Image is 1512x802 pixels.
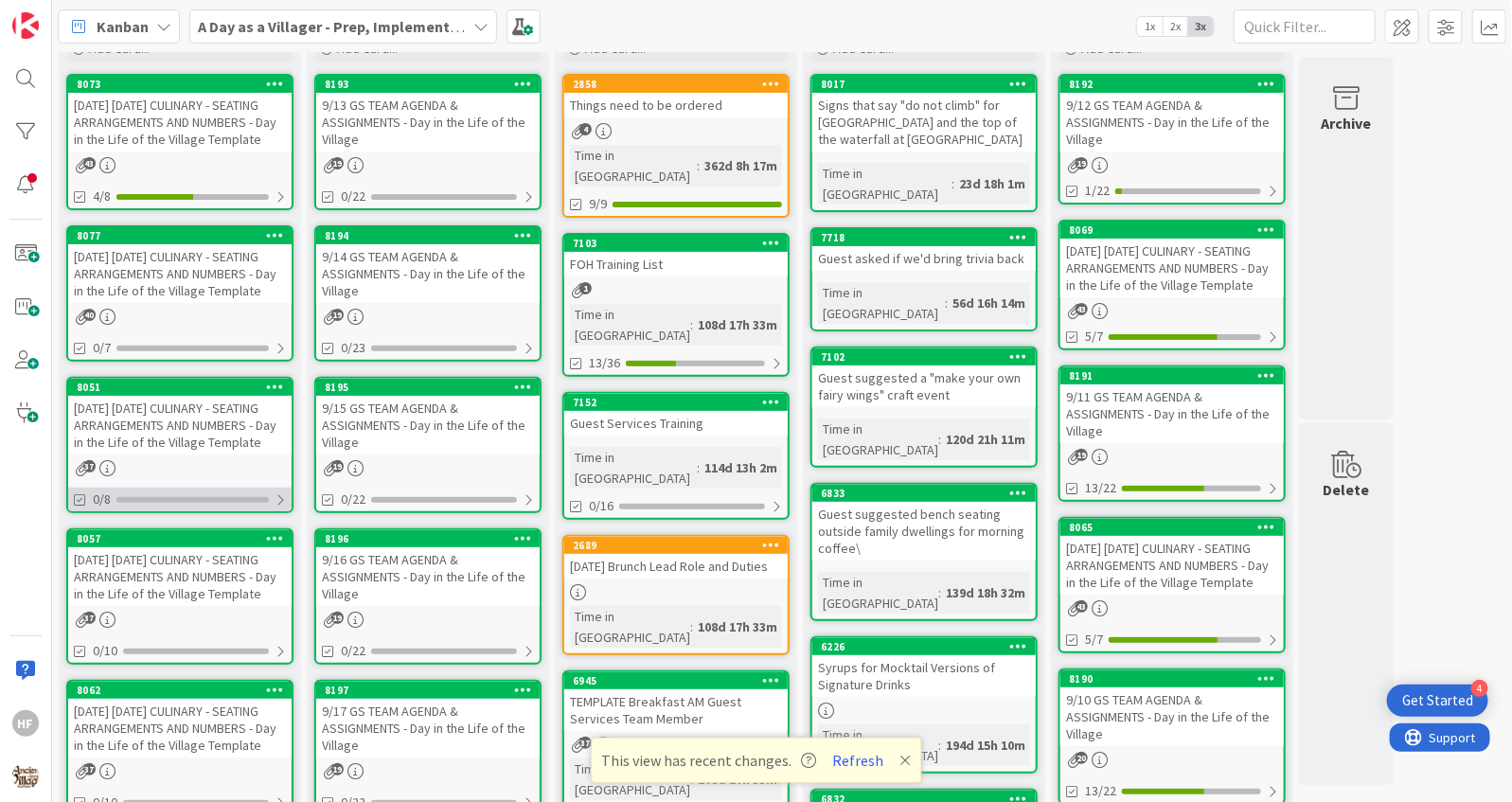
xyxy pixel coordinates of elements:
div: HF [12,710,39,737]
span: 0/22 [341,641,365,661]
span: 13/36 [589,353,620,373]
div: 8073 [77,78,292,91]
span: Support [40,3,86,26]
div: 2689 [573,539,788,552]
div: Open Get Started checklist, remaining modules: 4 [1387,685,1488,717]
a: 81939/13 GS TEAM AGENDA & ASSIGNMENTS - Day in the Life of the Village0/22 [314,74,542,210]
div: 2858 [564,76,788,93]
a: 81959/15 GS TEAM AGENDA & ASSIGNMENTS - Day in the Life of the Village0/22 [314,377,542,513]
div: 4 [1471,680,1488,697]
span: 1/22 [1085,181,1110,201]
div: 81969/16 GS TEAM AGENDA & ASSIGNMENTS - Day in the Life of the Village [316,530,540,606]
div: 9/14 GS TEAM AGENDA & ASSIGNMENTS - Day in the Life of the Village [316,244,540,303]
a: 8057[DATE] [DATE] CULINARY - SEATING ARRANGEMENTS AND NUMBERS - Day in the Life of the Village Te... [66,528,294,665]
div: 81939/13 GS TEAM AGENDA & ASSIGNMENTS - Day in the Life of the Village [316,76,540,151]
div: 8190 [1060,670,1284,687]
div: Get Started [1402,691,1473,710]
div: 8062 [77,684,292,697]
span: : [952,173,954,194]
div: 6945 [564,672,788,689]
div: 7718 [821,231,1036,244]
span: 19 [1076,157,1088,169]
span: : [938,429,941,450]
div: Signs that say "do not climb" for [GEOGRAPHIC_DATA] and the top of the waterfall at [GEOGRAPHIC_D... [812,93,1036,151]
a: 8073[DATE] [DATE] CULINARY - SEATING ARRANGEMENTS AND NUMBERS - Day in the Life of the Village Te... [66,74,294,210]
div: 9/13 GS TEAM AGENDA & ASSIGNMENTS - Day in the Life of the Village [316,93,540,151]
div: 6945TEMPLATE Breakfast AM Guest Services Team Member [564,672,788,731]
div: Time in [GEOGRAPHIC_DATA] [818,419,938,460]
a: 2858Things need to be orderedTime in [GEOGRAPHIC_DATA]:362d 8h 17m9/9 [562,74,790,218]
div: [DATE] Brunch Lead Role and Duties [564,554,788,579]
span: 2x [1163,17,1188,36]
div: 81919/11 GS TEAM AGENDA & ASSIGNMENTS - Day in the Life of the Village [1060,367,1284,443]
span: Kanban [97,15,149,38]
div: 8193 [316,76,540,93]
div: 8192 [1069,78,1284,91]
div: 8062[DATE] [DATE] CULINARY - SEATING ARRANGEMENTS AND NUMBERS - Day in the Life of the Village Te... [68,682,292,757]
div: 8069[DATE] [DATE] CULINARY - SEATING ARRANGEMENTS AND NUMBERS - Day in the Life of the Village Te... [1060,222,1284,297]
div: 8069 [1060,222,1284,239]
div: 8069 [1069,223,1284,237]
div: 8077 [77,229,292,242]
span: 0/7 [93,338,111,358]
a: 8051[DATE] [DATE] CULINARY - SEATING ARRANGEMENTS AND NUMBERS - Day in the Life of the Village Te... [66,377,294,513]
div: Syrups for Mocktail Versions of Signature Drinks [812,655,1036,697]
div: [DATE] [DATE] CULINARY - SEATING ARRANGEMENTS AND NUMBERS - Day in the Life of the Village Template [68,699,292,757]
span: 5/7 [1085,630,1103,650]
img: avatar [12,763,39,790]
div: 9/12 GS TEAM AGENDA & ASSIGNMENTS - Day in the Life of the Village [1060,93,1284,151]
span: 3x [1188,17,1214,36]
div: [DATE] [DATE] CULINARY - SEATING ARRANGEMENTS AND NUMBERS - Day in the Life of the Village Template [1060,536,1284,595]
div: Guest suggested a "make your own fairy wings" craft event [812,365,1036,407]
span: : [697,155,700,176]
div: 8065 [1060,519,1284,536]
div: 8195 [325,381,540,394]
div: 8065[DATE] [DATE] CULINARY - SEATING ARRANGEMENTS AND NUMBERS - Day in the Life of the Village Te... [1060,519,1284,595]
a: 81949/14 GS TEAM AGENDA & ASSIGNMENTS - Day in the Life of the Village0/23 [314,225,542,362]
div: 6833 [812,485,1036,502]
div: 7152Guest Services Training [564,394,788,436]
div: 7103FOH Training List [564,235,788,276]
div: 8057[DATE] [DATE] CULINARY - SEATING ARRANGEMENTS AND NUMBERS - Day in the Life of the Village Te... [68,530,292,606]
div: 8077[DATE] [DATE] CULINARY - SEATING ARRANGEMENTS AND NUMBERS - Day in the Life of the Village Te... [68,227,292,303]
div: 81909/10 GS TEAM AGENDA & ASSIGNMENTS - Day in the Life of the Village [1060,670,1284,746]
div: Time in [GEOGRAPHIC_DATA] [818,572,938,614]
div: 120d 21h 11m [941,429,1030,450]
div: 8073 [68,76,292,93]
div: 2689[DATE] Brunch Lead Role and Duties [564,537,788,579]
div: 2858 [573,78,788,91]
div: 7103 [564,235,788,252]
a: 8069[DATE] [DATE] CULINARY - SEATING ARRANGEMENTS AND NUMBERS - Day in the Life of the Village Te... [1058,220,1286,350]
div: [DATE] [DATE] CULINARY - SEATING ARRANGEMENTS AND NUMBERS - Day in the Life of the Village Template [68,396,292,454]
span: 19 [331,612,344,624]
div: [DATE] [DATE] CULINARY - SEATING ARRANGEMENTS AND NUMBERS - Day in the Life of the Village Template [1060,239,1284,297]
span: : [690,314,693,335]
div: 6833Guest suggested bench seating outside family dwellings for morning coffee\ [812,485,1036,561]
div: [DATE] [DATE] CULINARY - SEATING ARRANGEMENTS AND NUMBERS - Day in the Life of the Village Template [68,93,292,151]
div: 7103 [573,237,788,250]
div: 7718Guest asked if we'd bring trivia back [812,229,1036,271]
span: This view has recent changes. [601,749,816,772]
span: 13/22 [1085,478,1116,498]
div: [DATE] [DATE] CULINARY - SEATING ARRANGEMENTS AND NUMBERS - Day in the Life of the Village Template [68,547,292,606]
span: : [938,735,941,756]
div: Time in [GEOGRAPHIC_DATA] [570,145,697,187]
div: 56d 16h 14m [948,293,1030,313]
div: 2689 [564,537,788,554]
div: Delete [1324,478,1370,501]
img: Visit kanbanzone.com [12,12,39,39]
div: 8194 [325,229,540,242]
div: 6833 [821,487,1036,500]
div: 108d 17h 33m [693,314,782,335]
div: 8065 [1069,521,1284,534]
div: 7152 [573,396,788,409]
a: 8065[DATE] [DATE] CULINARY - SEATING ARRANGEMENTS AND NUMBERS - Day in the Life of the Village Te... [1058,517,1286,653]
span: 19 [331,763,344,775]
div: 8191 [1060,367,1284,384]
div: 81979/17 GS TEAM AGENDA & ASSIGNMENTS - Day in the Life of the Village [316,682,540,757]
a: 7152Guest Services TrainingTime in [GEOGRAPHIC_DATA]:114d 13h 2m0/16 [562,392,790,520]
div: Guest Services Training [564,411,788,436]
div: 114d 13h 2m [700,457,782,478]
span: 1 [579,282,592,294]
div: 8017Signs that say "do not climb" for [GEOGRAPHIC_DATA] and the top of the waterfall at [GEOGRAPH... [812,76,1036,151]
